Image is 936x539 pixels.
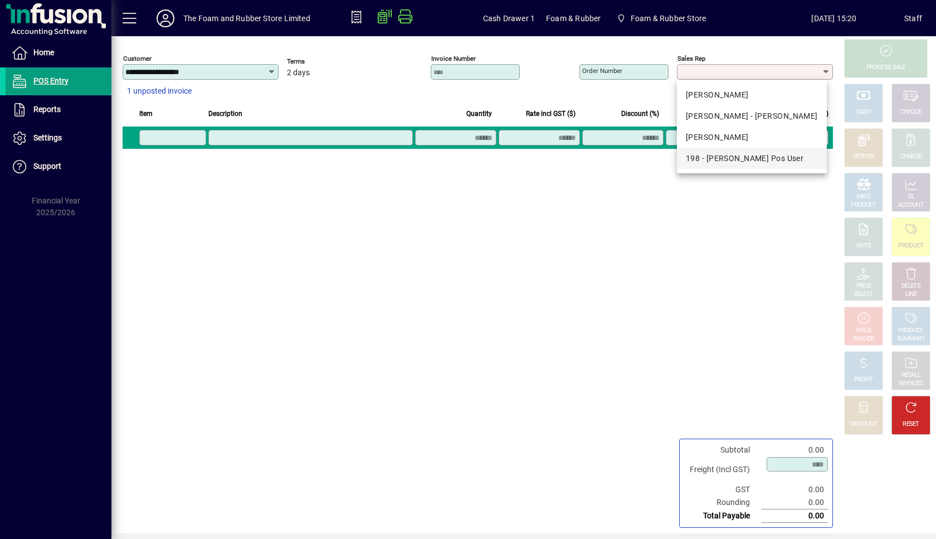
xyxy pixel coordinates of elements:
[761,444,828,457] td: 0.00
[33,133,62,142] span: Settings
[851,201,876,210] div: PRODUCT
[582,67,622,75] mat-label: Order number
[483,9,535,27] span: Cash Drawer 1
[631,9,706,27] span: Foam & Rubber Store
[686,89,818,101] div: [PERSON_NAME]
[287,58,354,65] span: Terms
[684,483,761,496] td: GST
[856,282,871,290] div: PRICE
[33,76,69,85] span: POS Entry
[866,64,905,72] div: PROCESS SALE
[854,153,874,161] div: EFTPOS
[208,108,242,120] span: Description
[686,153,818,164] div: 198 - [PERSON_NAME] Pos User
[856,327,871,335] div: HOLD
[903,420,919,429] div: RESET
[6,153,111,181] a: Support
[684,496,761,509] td: Rounding
[677,84,827,105] mat-option: DAVE - Dave
[908,193,915,201] div: GL
[183,9,310,27] div: The Foam and Rubber Store Limited
[33,105,61,114] span: Reports
[6,39,111,67] a: Home
[677,105,827,127] mat-option: EMMA - Emma Ormsby
[850,420,877,429] div: DISCOUNT
[621,108,659,120] span: Discount (%)
[466,108,492,120] span: Quantity
[612,8,710,28] span: Foam & Rubber Store
[900,153,922,161] div: CHARGE
[686,132,818,143] div: [PERSON_NAME]
[761,483,828,496] td: 0.00
[684,509,761,523] td: Total Payable
[905,290,916,299] div: LINE
[854,290,874,299] div: SELECT
[684,444,761,457] td: Subtotal
[677,127,827,148] mat-option: SHANE - Shane
[761,509,828,523] td: 0.00
[33,162,61,171] span: Support
[857,193,870,201] div: MISC
[904,9,922,27] div: Staff
[677,55,705,62] mat-label: Sales rep
[764,9,904,27] span: [DATE] 15:20
[677,148,827,169] mat-option: 198 - Shane Pos User
[431,55,476,62] mat-label: Invoice number
[287,69,310,77] span: 2 days
[6,124,111,152] a: Settings
[686,110,818,122] div: [PERSON_NAME] - [PERSON_NAME]
[897,335,925,343] div: SUMMARY
[139,108,153,120] span: Item
[901,282,920,290] div: DELETE
[856,242,871,250] div: NOTE
[853,335,874,343] div: INVOICE
[898,242,923,250] div: PRODUCT
[148,8,183,28] button: Profile
[33,48,54,57] span: Home
[526,108,576,120] span: Rate incl GST ($)
[856,108,871,116] div: CASH
[899,380,923,388] div: INVOICES
[898,201,924,210] div: ACCOUNT
[898,327,923,335] div: PRODUCT
[123,55,152,62] mat-label: Customer
[901,371,921,380] div: RECALL
[546,9,601,27] span: Foam & Rubber
[6,96,111,124] a: Reports
[123,81,196,101] button: 1 unposted invoice
[684,457,761,483] td: Freight (Incl GST)
[900,108,922,116] div: CHEQUE
[761,496,828,509] td: 0.00
[127,85,192,97] span: 1 unposted invoice
[854,376,873,384] div: PROFIT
